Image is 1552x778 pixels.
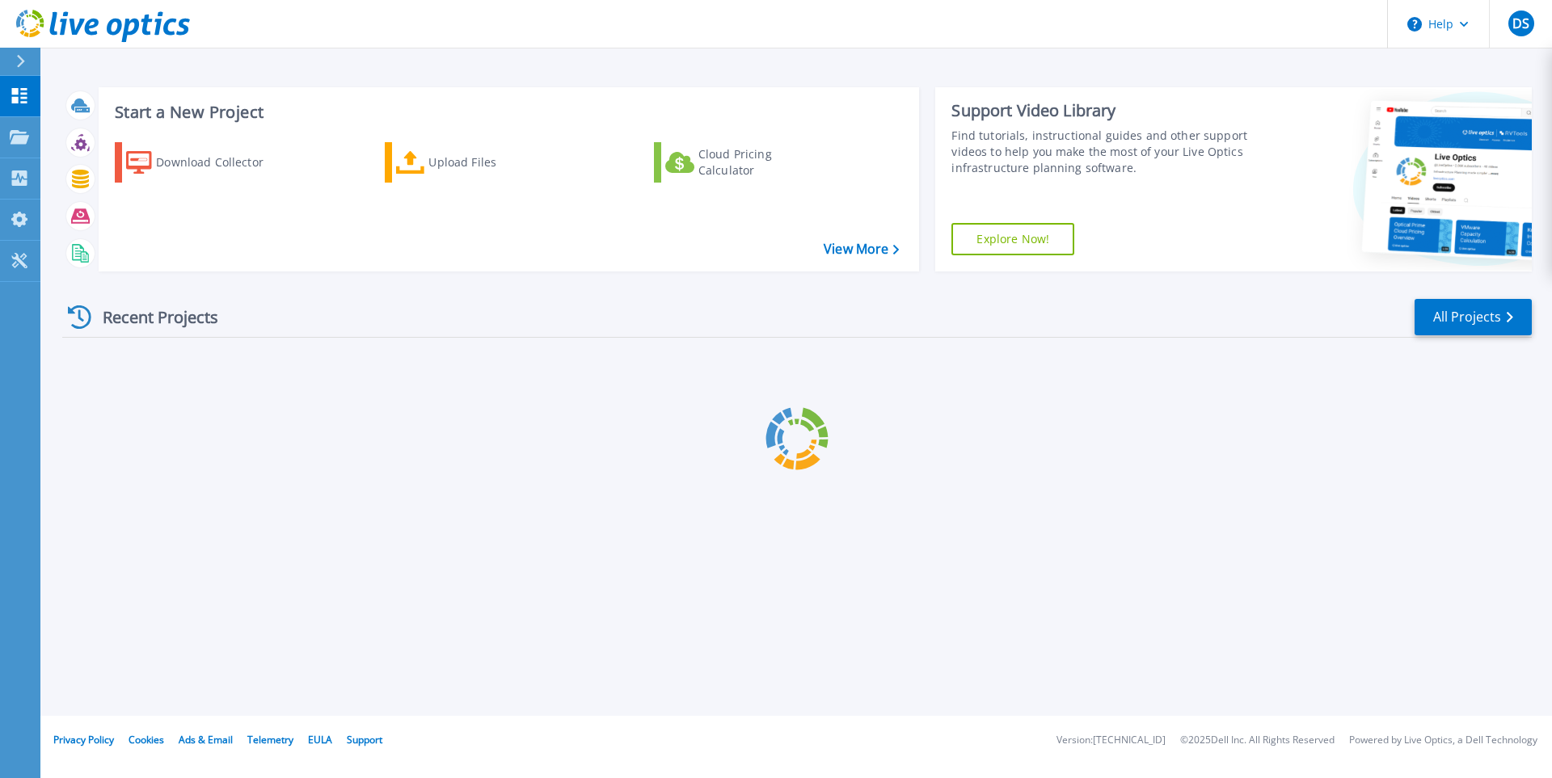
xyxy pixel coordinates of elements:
div: Recent Projects [62,297,240,337]
a: Ads & Email [179,733,233,746]
a: Privacy Policy [53,733,114,746]
li: © 2025 Dell Inc. All Rights Reserved [1180,735,1335,746]
a: View More [824,242,899,257]
h3: Start a New Project [115,103,899,121]
span: DS [1512,17,1529,30]
a: Support [347,733,382,746]
div: Download Collector [156,146,285,179]
a: Telemetry [247,733,293,746]
div: Support Video Library [951,100,1255,121]
a: Cloud Pricing Calculator [654,142,834,183]
a: Cookies [129,733,164,746]
a: Download Collector [115,142,295,183]
a: All Projects [1415,299,1532,335]
div: Cloud Pricing Calculator [698,146,828,179]
a: Explore Now! [951,223,1074,255]
a: EULA [308,733,332,746]
li: Version: [TECHNICAL_ID] [1056,735,1166,746]
li: Powered by Live Optics, a Dell Technology [1349,735,1537,746]
div: Upload Files [428,146,558,179]
a: Upload Files [385,142,565,183]
div: Find tutorials, instructional guides and other support videos to help you make the most of your L... [951,128,1255,176]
